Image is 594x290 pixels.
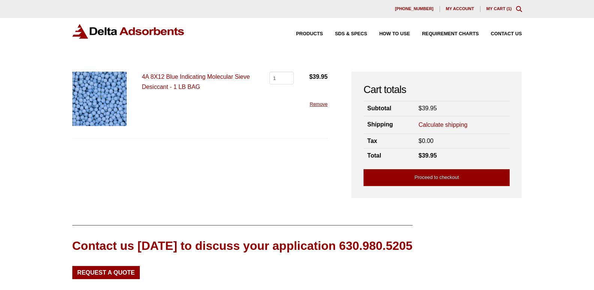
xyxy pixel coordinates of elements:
[367,32,410,36] a: How to Use
[389,6,440,12] a: [PHONE_NUMBER]
[309,74,313,80] span: $
[440,6,480,12] a: My account
[296,32,323,36] span: Products
[364,84,510,96] h2: Cart totals
[419,138,422,144] span: $
[323,32,367,36] a: SDS & SPECS
[516,6,522,12] div: Toggle Modal Content
[364,134,415,149] th: Tax
[72,72,127,126] img: 4A 8X12 Blue Indicating Molecular Sieve Desiccant - 1 LB BAG
[269,72,294,84] input: Product quantity
[72,237,413,254] div: Contact us [DATE] to discuss your application 630.980.5205
[395,7,434,11] span: [PHONE_NUMBER]
[419,138,434,144] bdi: 0.00
[310,101,328,107] a: Remove this item
[364,149,415,163] th: Total
[77,270,135,276] span: Request a Quote
[284,32,323,36] a: Products
[419,105,422,111] span: $
[419,121,468,129] a: Calculate shipping
[508,6,510,11] span: 1
[422,32,479,36] span: Requirement Charts
[364,169,510,186] a: Proceed to checkout
[309,74,328,80] bdi: 39.95
[419,152,437,159] bdi: 39.95
[335,32,367,36] span: SDS & SPECS
[142,74,250,90] a: 4A 8X12 Blue Indicating Molecular Sieve Desiccant - 1 LB BAG
[364,116,415,134] th: Shipping
[491,32,522,36] span: Contact Us
[446,7,474,11] span: My account
[379,32,410,36] span: How to Use
[419,152,422,159] span: $
[479,32,522,36] a: Contact Us
[364,101,415,116] th: Subtotal
[72,24,185,39] img: Delta Adsorbents
[410,32,479,36] a: Requirement Charts
[419,105,437,111] bdi: 39.95
[486,6,512,11] a: My Cart (1)
[72,266,140,279] a: Request a Quote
